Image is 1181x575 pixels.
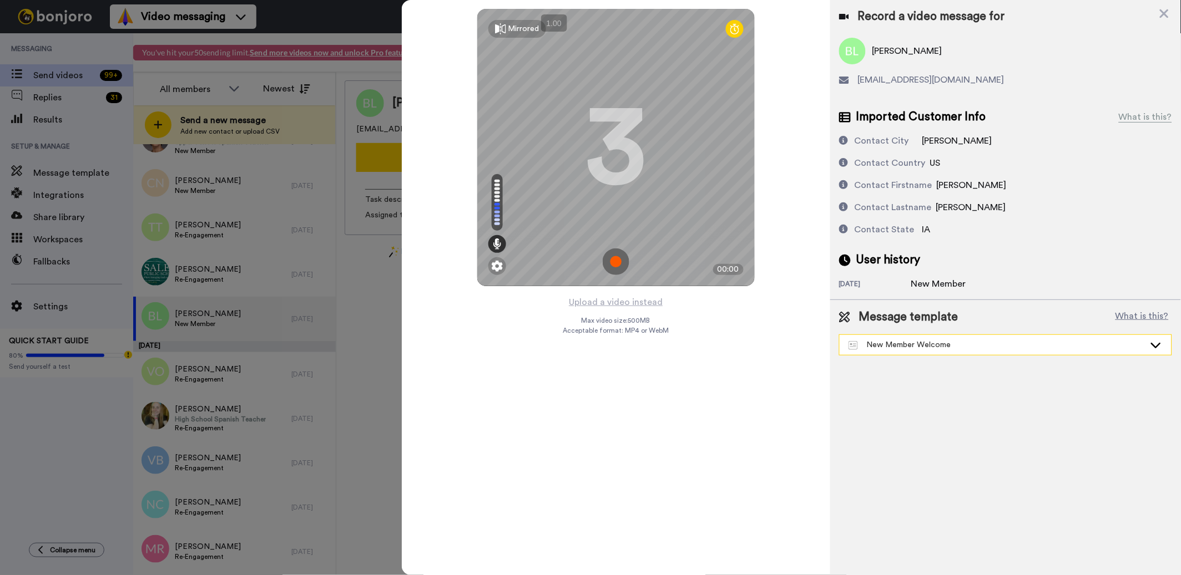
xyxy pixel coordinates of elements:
[856,109,986,125] span: Imported Customer Info
[582,316,650,325] span: Max video size: 500 MB
[603,248,629,275] img: ic_record_start.svg
[859,309,958,325] span: Message template
[922,136,992,145] span: [PERSON_NAME]
[849,339,1145,350] div: New Member Welcome
[855,201,932,214] div: Contact Lastname
[1119,110,1172,124] div: What is this?
[1112,309,1172,325] button: What is this?
[855,179,932,192] div: Contact Firstname
[492,261,503,272] img: ic_gear.svg
[566,295,666,309] button: Upload a video instead
[855,223,915,236] div: Contact State
[856,252,921,268] span: User history
[839,279,911,291] div: [DATE]
[930,159,941,167] span: US
[849,341,858,350] img: Message-temps.svg
[922,225,931,234] span: IA
[713,264,744,275] div: 00:00
[855,156,926,170] div: Contact Country
[855,134,909,147] div: Contact City
[563,326,669,335] span: Acceptable format: MP4 or WebM
[936,203,1006,212] span: [PERSON_NAME]
[858,73,1005,86] span: [EMAIL_ADDRESS][DOMAIN_NAME]
[937,181,1007,190] span: [PERSON_NAME]
[911,277,967,291] div: New Member
[586,106,647,189] div: 3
